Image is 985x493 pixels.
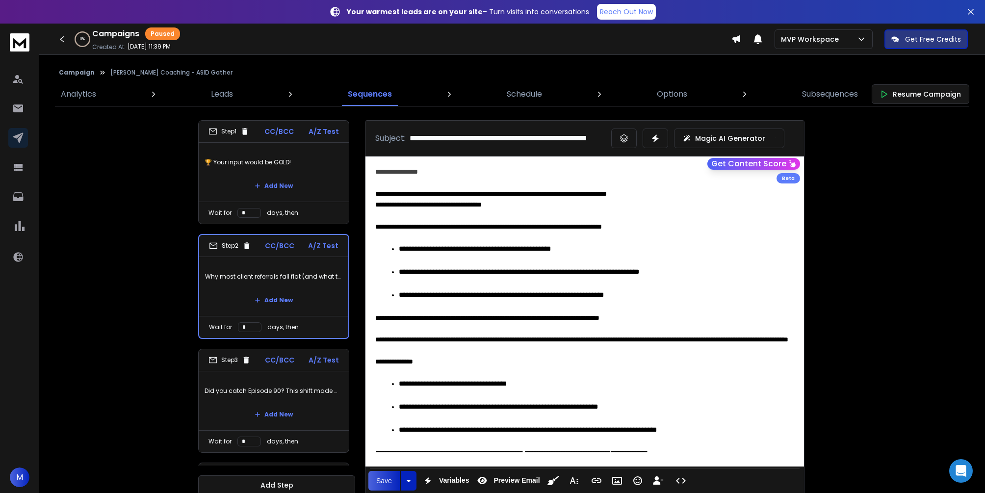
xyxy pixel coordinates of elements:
p: Created At: [92,43,126,51]
button: Emoticons [628,471,647,491]
p: days, then [267,438,298,445]
button: Preview Email [473,471,542,491]
a: Subsequences [796,82,864,106]
p: Magic AI Generator [695,133,765,143]
p: A/Z Test [309,127,339,136]
a: Options [651,82,693,106]
img: logo [10,33,29,52]
button: Insert Link (⌘K) [587,471,606,491]
p: Schedule [507,88,542,100]
div: Step 3 [208,356,251,364]
li: Step3CC/BCCA/Z TestDid you catch Episode 90? This shift made my business skyrocketAdd NewWait for... [198,349,349,453]
p: Why most client referrals fall flat (and what to do instead) [205,263,342,290]
div: Paused [145,27,180,40]
div: Step 2 [209,241,251,250]
p: CC/BCC [264,127,294,136]
a: Reach Out Now [597,4,656,20]
p: Did you catch Episode 90? This shift made my business skyrocket [205,377,343,405]
a: Schedule [501,82,548,106]
p: Sequences [348,88,392,100]
button: Add New [247,290,301,310]
div: Open Intercom Messenger [949,459,973,483]
p: [DATE] 11:39 PM [128,43,171,51]
button: M [10,467,29,487]
p: Wait for [208,438,232,445]
p: 🏆 Your input would be GOLD! [205,149,343,176]
p: Leads [211,88,233,100]
p: Subject: [375,132,406,144]
p: Wait for [209,323,232,331]
p: CC/BCC [265,355,294,365]
button: Resume Campaign [872,84,969,104]
button: Magic AI Generator [674,129,784,148]
button: Add New [247,405,301,424]
button: Insert Image (⌘P) [608,471,626,491]
p: Get Free Credits [905,34,961,44]
button: Get Free Credits [884,29,968,49]
button: Add New [247,176,301,196]
p: Analytics [61,88,96,100]
a: Sequences [342,82,398,106]
p: Wait for [208,209,232,217]
div: Step 1 [208,127,249,136]
p: days, then [267,323,299,331]
button: Save [368,471,400,491]
h1: Campaigns [92,28,139,40]
div: Beta [777,173,800,183]
span: Variables [437,476,471,485]
p: – Turn visits into conversations [347,7,589,17]
button: Get Content Score [707,158,800,170]
p: days, then [267,209,298,217]
button: Campaign [59,69,95,77]
p: CC/BCC [265,241,294,251]
button: Insert Unsubscribe Link [649,471,668,491]
button: Clean HTML [544,471,563,491]
button: Code View [672,471,690,491]
li: Step2CC/BCCA/Z TestWhy most client referrals fall flat (and what to do instead)Add NewWait forday... [198,234,349,339]
p: MVP Workspace [781,34,843,44]
p: [PERSON_NAME] Coaching - ASID Gather [110,69,233,77]
p: Reach Out Now [600,7,653,17]
p: Options [657,88,687,100]
p: A/Z Test [308,241,338,251]
p: A/Z Test [309,355,339,365]
button: More Text [565,471,583,491]
p: 0 % [80,36,85,42]
a: Analytics [55,82,102,106]
p: Subsequences [802,88,858,100]
strong: Your warmest leads are on your site [347,7,483,17]
span: Preview Email [492,476,542,485]
button: Variables [418,471,471,491]
a: Leads [205,82,239,106]
li: Step1CC/BCCA/Z Test🏆 Your input would be GOLD!Add NewWait fordays, then [198,120,349,224]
